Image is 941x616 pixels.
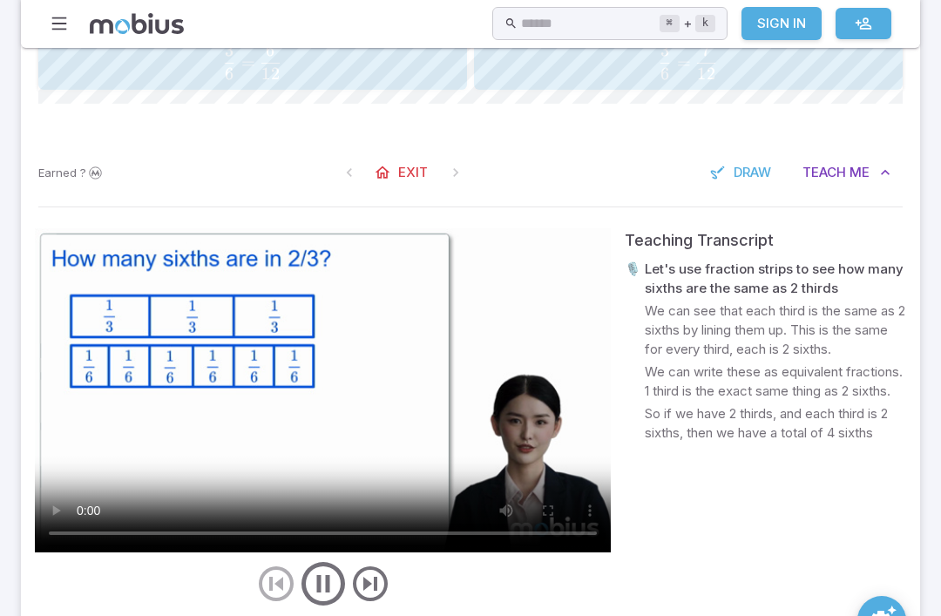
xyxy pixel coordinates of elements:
[38,164,105,181] p: Sign In to earn Mobius dollars
[440,157,471,188] span: On Latest Question
[225,39,234,60] span: 3
[234,44,236,68] span: ​
[297,558,349,610] button: play/pause/restart
[349,563,391,605] button: next
[280,44,281,68] span: ​
[695,15,715,32] kbd: k
[701,156,783,189] button: Draw
[660,15,680,32] kbd: ⌘
[266,39,275,60] span: 6
[38,164,77,181] span: Earned
[660,13,715,34] div: +
[802,163,846,182] span: Teach
[241,51,254,72] span: =
[334,157,365,188] span: On First Question
[365,156,440,189] a: Exit
[670,44,672,68] span: ​
[850,163,870,182] span: Me
[625,260,641,298] p: 🎙️
[645,260,906,298] p: Let's use fraction strips to see how many sixths are the same as 2 thirds
[741,7,822,40] a: Sign In
[645,301,906,359] p: We can see that each third is the same as 2 sixths by lining them up. This is the same for every ...
[677,51,690,72] span: =
[734,163,771,182] span: Draw
[701,39,711,60] span: 7
[625,228,906,253] div: Teaching Transcript
[645,362,906,401] p: We can write these as equivalent fractions. 1 third is the exact same thing as 2 sixths.
[80,164,86,181] span: ?
[645,404,906,443] p: So if we have 2 thirds, and each third is 2 sixths, then we have a total of 4 sixths
[790,156,903,189] button: TeachMe
[715,44,717,68] span: ​
[398,163,428,182] span: Exit
[660,39,670,60] span: 3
